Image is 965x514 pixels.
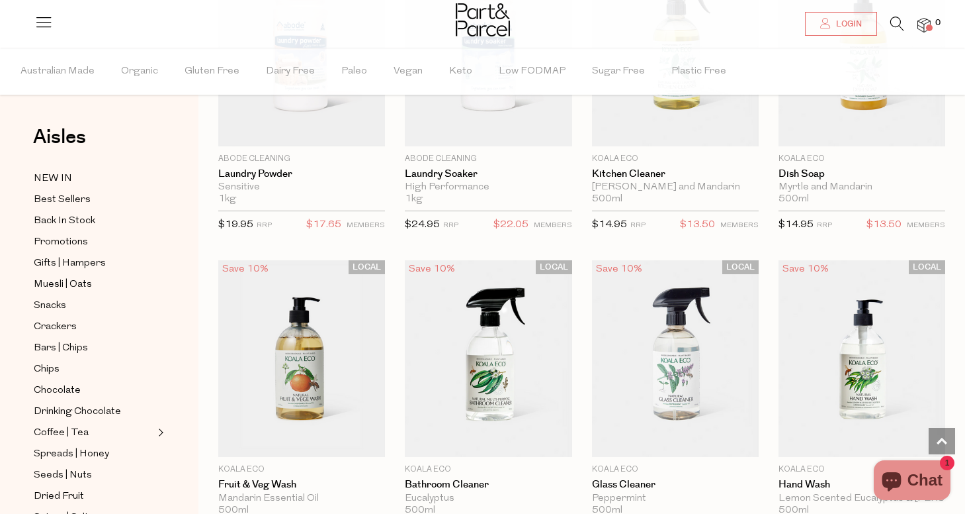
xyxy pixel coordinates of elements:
[534,222,572,229] small: MEMBERS
[34,340,154,356] a: Bars | Chips
[833,19,862,30] span: Login
[34,297,154,314] a: Snacks
[778,181,945,193] div: Myrtle and Mandarin
[778,260,833,278] div: Save 10%
[778,464,945,476] p: Koala Eco
[592,493,759,505] div: Peppermint
[592,220,627,230] span: $14.95
[34,340,88,356] span: Bars | Chips
[34,234,88,250] span: Promotions
[34,468,92,484] span: Seeds | Nuts
[592,181,759,193] div: [PERSON_NAME] and Mandarin
[218,260,273,278] div: Save 10%
[671,48,726,95] span: Plastic Free
[34,361,154,378] a: Chips
[817,222,832,229] small: RRP
[121,48,158,95] span: Organic
[218,260,385,457] img: Fruit & Veg Wash
[34,425,89,441] span: Coffee | Tea
[405,220,440,230] span: $24.95
[907,222,945,229] small: MEMBERS
[34,298,66,314] span: Snacks
[536,260,572,274] span: LOCAL
[218,220,253,230] span: $19.95
[592,260,759,457] img: Glass Cleaner
[34,256,106,272] span: Gifts | Hampers
[592,168,759,180] a: Kitchen Cleaner
[456,3,510,36] img: Part&Parcel
[34,489,84,505] span: Dried Fruit
[405,260,459,278] div: Save 10%
[405,193,423,205] span: 1kg
[218,168,385,180] a: Laundry Powder
[155,425,164,440] button: Expand/Collapse Coffee | Tea
[405,493,571,505] div: Eucalyptus
[630,222,646,229] small: RRP
[405,479,571,491] a: Bathroom Cleaner
[592,260,646,278] div: Save 10%
[34,382,154,399] a: Chocolate
[218,193,236,205] span: 1kg
[34,277,92,293] span: Muesli | Oats
[778,479,945,491] a: Hand Wash
[349,260,385,274] span: LOCAL
[34,213,95,229] span: Back In Stock
[592,153,759,165] p: Koala Eco
[405,260,571,457] img: Bathroom Cleaner
[592,479,759,491] a: Glass Cleaner
[778,260,945,457] img: Hand Wash
[405,464,571,476] p: Koala Eco
[218,479,385,491] a: Fruit & Veg Wash
[341,48,367,95] span: Paleo
[34,362,60,378] span: Chips
[592,464,759,476] p: Koala Eco
[909,260,945,274] span: LOCAL
[34,213,154,229] a: Back In Stock
[405,181,571,193] div: High Performance
[34,191,154,208] a: Best Sellers
[257,222,272,229] small: RRP
[866,217,902,234] span: $13.50
[720,222,759,229] small: MEMBERS
[778,493,945,505] div: Lemon Scented Eucalyptus & [PERSON_NAME]
[218,464,385,476] p: Koala Eco
[592,48,645,95] span: Sugar Free
[443,222,458,229] small: RRP
[218,493,385,505] div: Mandarin Essential Oil
[34,403,154,420] a: Drinking Chocolate
[34,425,154,441] a: Coffee | Tea
[805,12,877,36] a: Login
[33,127,86,160] a: Aisles
[394,48,423,95] span: Vegan
[778,220,814,230] span: $14.95
[778,193,809,205] span: 500ml
[34,404,121,420] span: Drinking Chocolate
[778,168,945,180] a: Dish Soap
[680,217,715,234] span: $13.50
[34,255,154,272] a: Gifts | Hampers
[218,153,385,165] p: Abode Cleaning
[33,123,86,152] span: Aisles
[449,48,472,95] span: Keto
[592,193,622,205] span: 500ml
[34,234,154,250] a: Promotions
[499,48,566,95] span: Low FODMAP
[34,467,154,484] a: Seeds | Nuts
[932,17,944,29] span: 0
[34,319,77,335] span: Crackers
[306,217,341,234] span: $17.65
[34,383,81,399] span: Chocolate
[34,192,91,208] span: Best Sellers
[347,222,385,229] small: MEMBERS
[34,488,154,505] a: Dried Fruit
[218,181,385,193] div: Sensitive
[722,260,759,274] span: LOCAL
[778,153,945,165] p: Koala Eco
[917,18,931,32] a: 0
[405,153,571,165] p: Abode Cleaning
[34,170,154,187] a: NEW IN
[34,446,154,462] a: Spreads | Honey
[34,319,154,335] a: Crackers
[34,276,154,293] a: Muesli | Oats
[405,168,571,180] a: Laundry Soaker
